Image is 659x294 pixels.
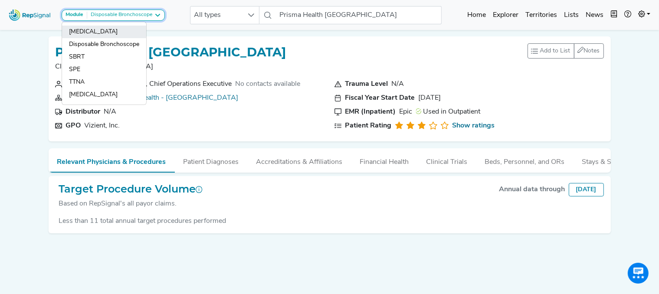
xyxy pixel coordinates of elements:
[59,183,203,196] h2: Target Procedure Volume
[345,79,388,89] div: Trauma Level
[91,79,232,89] div: [PERSON_NAME], Chief Operations Executive
[62,10,165,21] button: ModuleDisposable Bronchoscope
[582,7,607,24] a: News
[452,121,495,131] a: Show ratings
[175,148,248,172] button: Patient Diagnoses
[345,107,396,117] div: EMR (Inpatient)
[248,148,351,172] button: Accreditations & Affiliations
[56,45,286,60] h1: Prisma Health [GEOGRAPHIC_DATA]
[607,7,621,24] button: Intel Book
[104,107,117,117] div: N/A
[522,7,561,24] a: Territories
[62,51,146,63] a: SBRT
[62,38,146,51] a: Disposable Bronchoscope
[59,199,203,209] div: Based on RepSignal's all payor claims.
[528,43,604,59] div: toolbar
[276,6,442,24] input: Search a physician or facility
[574,148,642,172] button: Stays & Services
[540,46,570,56] span: Add to List
[489,7,522,24] a: Explorer
[345,121,392,131] div: Patient Rating
[62,88,146,101] a: [MEDICAL_DATA]
[419,93,441,103] div: [DATE]
[66,12,83,17] strong: Module
[66,121,81,131] div: GPO
[416,107,481,117] div: Used in Outpatient
[351,148,418,172] button: Financial Health
[62,26,146,38] a: [MEDICAL_DATA]
[85,121,120,131] div: Vizient, Inc.
[116,93,239,103] div: Prisma Health - Midlands
[116,95,239,101] a: Prisma Health - [GEOGRAPHIC_DATA]
[392,79,404,89] div: N/A
[569,183,604,196] div: [DATE]
[91,79,232,89] div: Justin Benfield, Chief Operations Executive
[66,107,101,117] div: Distributor
[528,43,574,59] button: Add to List
[49,148,175,173] button: Relevant Physicians & Procedures
[476,148,574,172] button: Beds, Personnel, and ORs
[190,7,243,24] span: All types
[561,7,582,24] a: Lists
[584,48,600,54] span: Notes
[236,79,301,89] div: No contacts available
[56,216,604,226] div: Less than 11 total annual target procedures performed
[87,12,152,19] div: Disposable Bronchoscope
[345,93,415,103] div: Fiscal Year Start Date
[62,63,146,76] a: SPE
[464,7,489,24] a: Home
[62,76,146,88] a: TTNA
[499,184,565,195] div: Annual data through
[574,43,604,59] button: Notes
[56,62,286,72] p: Clinton, [GEOGRAPHIC_DATA]
[400,107,413,117] div: Epic
[418,148,476,172] button: Clinical Trials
